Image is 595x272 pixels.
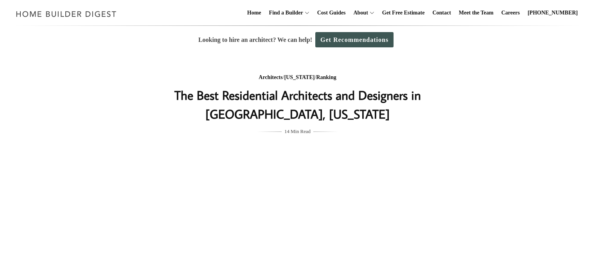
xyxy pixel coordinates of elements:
[244,0,264,25] a: Home
[315,32,394,47] a: Get Recommendations
[266,0,303,25] a: Find a Builder
[525,0,581,25] a: [PHONE_NUMBER]
[284,127,311,136] span: 14 Min Read
[350,0,368,25] a: About
[142,86,454,123] h1: The Best Residential Architects and Designers in [GEOGRAPHIC_DATA], [US_STATE]
[316,74,336,80] a: Ranking
[456,0,497,25] a: Meet the Team
[379,0,428,25] a: Get Free Estimate
[314,0,349,25] a: Cost Guides
[284,74,315,80] a: [US_STATE]
[498,0,523,25] a: Careers
[142,73,454,83] div: / /
[13,6,120,22] img: Home Builder Digest
[429,0,454,25] a: Contact
[259,74,282,80] a: Architects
